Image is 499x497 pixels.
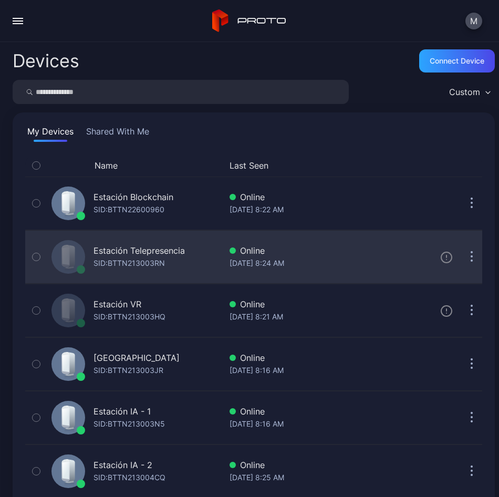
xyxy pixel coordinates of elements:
[230,459,432,471] div: Online
[465,13,482,29] button: M
[93,310,165,323] div: SID: BTTN213003HQ
[95,159,118,172] button: Name
[93,203,164,216] div: SID: BTTN22600960
[84,125,151,142] button: Shared With Me
[230,471,432,484] div: [DATE] 8:25 AM
[230,405,432,418] div: Online
[230,351,432,364] div: Online
[419,49,495,73] button: Connect device
[93,471,165,484] div: SID: BTTN213004CQ
[93,244,185,257] div: Estación Telepresencia
[93,298,141,310] div: Estación VR
[93,364,163,377] div: SID: BTTN213003JR
[93,418,165,430] div: SID: BTTN213003N5
[93,405,151,418] div: Estación IA - 1
[25,125,76,142] button: My Devices
[230,310,432,323] div: [DATE] 8:21 AM
[449,87,480,97] div: Custom
[230,203,432,216] div: [DATE] 8:22 AM
[230,364,432,377] div: [DATE] 8:16 AM
[93,459,152,471] div: Estación IA - 2
[230,244,432,257] div: Online
[93,257,165,270] div: SID: BTTN213003RN
[461,159,482,172] div: Options
[93,191,173,203] div: Estación Blockchain
[230,298,432,310] div: Online
[230,191,432,203] div: Online
[93,351,180,364] div: [GEOGRAPHIC_DATA]
[230,159,428,172] button: Last Seen
[230,257,432,270] div: [DATE] 8:24 AM
[430,57,484,65] div: Connect device
[436,159,449,172] div: Update Device
[230,418,432,430] div: [DATE] 8:16 AM
[13,51,79,70] h2: Devices
[444,80,495,104] button: Custom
